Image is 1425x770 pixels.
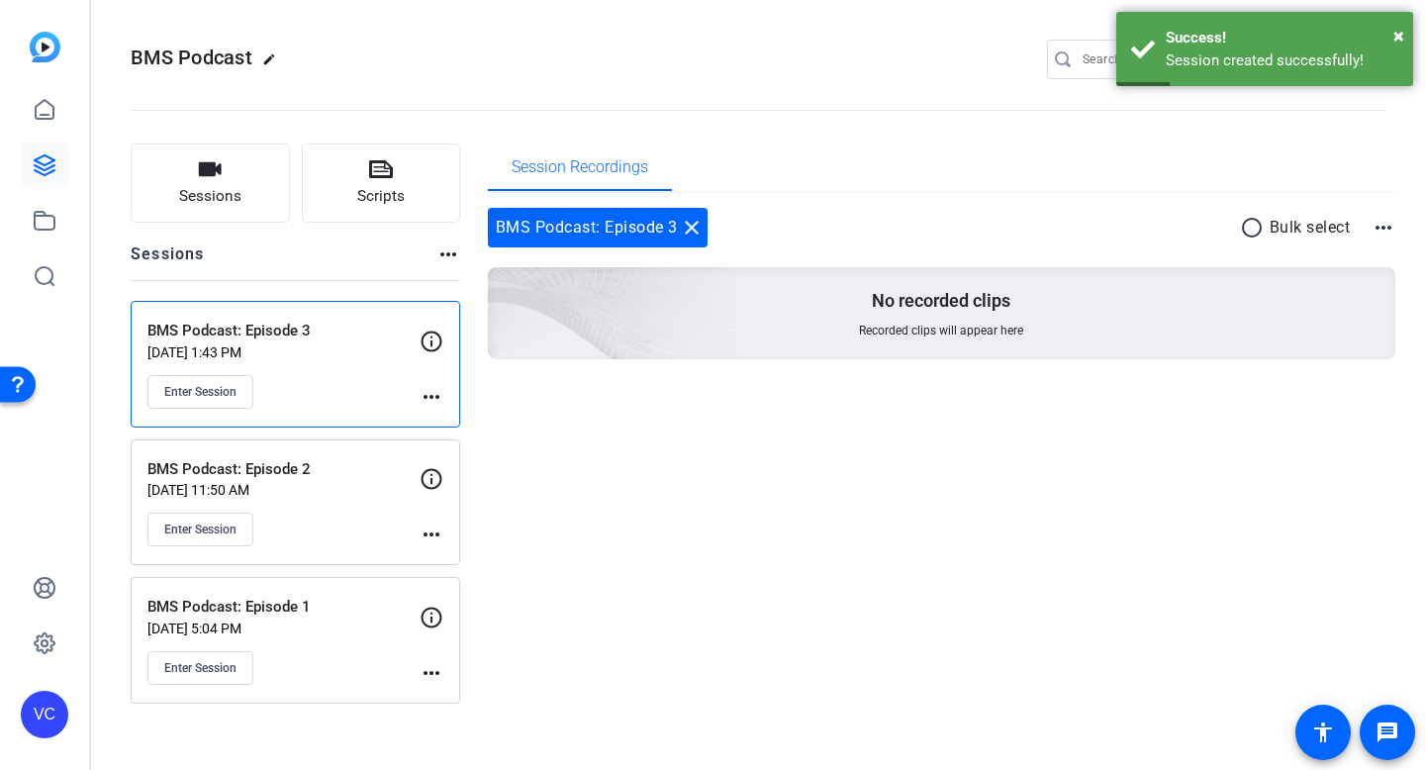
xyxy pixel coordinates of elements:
p: BMS Podcast: Episode 3 [147,320,420,342]
p: [DATE] 11:50 AM [147,482,420,498]
button: Close [1393,21,1404,50]
div: BMS Podcast: Episode 3 [488,208,708,247]
p: BMS Podcast: Episode 2 [147,458,420,481]
mat-icon: edit [262,52,286,76]
span: Scripts [357,185,405,208]
button: Enter Session [147,375,253,409]
mat-icon: accessibility [1311,721,1335,744]
p: BMS Podcast: Episode 1 [147,596,420,619]
mat-icon: more_horiz [420,385,443,409]
span: Sessions [179,185,241,208]
input: Search [1083,48,1261,71]
button: Sessions [131,144,290,223]
div: Session created successfully! [1166,49,1398,72]
div: VC [21,691,68,738]
span: Enter Session [164,384,237,400]
span: Session Recordings [512,159,648,175]
h2: Sessions [131,242,205,280]
mat-icon: more_horiz [420,661,443,685]
span: × [1393,24,1404,48]
img: embarkstudio-empty-session.png [266,71,738,501]
img: blue-gradient.svg [30,32,60,62]
span: Recorded clips will appear here [859,323,1023,338]
mat-icon: message [1376,721,1399,744]
button: Scripts [302,144,461,223]
mat-icon: more_horiz [436,242,460,266]
p: [DATE] 5:04 PM [147,621,420,636]
mat-icon: more_horiz [1372,216,1395,240]
p: No recorded clips [872,289,1010,313]
p: [DATE] 1:43 PM [147,344,420,360]
div: Success! [1166,27,1398,49]
span: BMS Podcast [131,46,252,69]
mat-icon: more_horiz [420,523,443,546]
span: Enter Session [164,660,237,676]
button: Enter Session [147,513,253,546]
mat-icon: close [680,216,704,240]
button: Enter Session [147,651,253,685]
mat-icon: radio_button_unchecked [1240,216,1270,240]
span: Enter Session [164,522,237,537]
p: Bulk select [1270,216,1351,240]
